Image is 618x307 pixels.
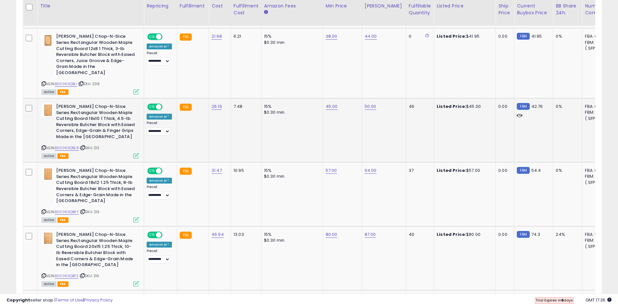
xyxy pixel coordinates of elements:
div: Ship Price [498,3,511,16]
span: 42.76 [531,103,543,109]
div: Cost [212,3,228,9]
a: B00063QBLI [55,81,77,87]
div: $0.30 min [264,40,318,45]
div: Listed Price [437,3,493,9]
div: 0.00 [498,104,509,109]
span: All listings currently available for purchase on Amazon [42,281,56,287]
b: Listed Price: [437,167,466,173]
div: 0% [556,33,577,39]
b: 6 [561,298,563,303]
span: | SKU: 214 [79,273,99,278]
span: OFF [162,34,172,40]
div: $0.30 min [264,237,318,243]
div: 0.00 [498,168,509,173]
a: B00063QBFE [55,273,79,279]
div: $0.30 min [264,109,318,115]
a: 38.00 [326,33,337,40]
div: Num of Comp. [585,3,609,16]
span: ON [148,34,156,40]
div: Amazon Fees [264,3,320,9]
b: Listed Price: [437,33,466,39]
span: OFF [162,104,172,110]
div: 24% [556,232,577,237]
span: All listings currently available for purchase on Amazon [42,153,56,159]
small: FBM [517,33,529,40]
span: FBA [57,217,68,223]
span: ON [148,104,156,110]
a: 26.19 [212,103,222,110]
div: Fulfillment [180,3,206,9]
img: 41T4N25arWL._SL40_.jpg [42,168,55,181]
div: Preset: [147,121,172,135]
div: 0.00 [498,33,509,39]
div: Current Buybox Price [517,3,550,16]
a: 44.00 [365,33,377,40]
div: 0% [556,104,577,109]
div: $0.30 min [264,173,318,179]
div: $57.00 [437,168,491,173]
div: FBA: 0 [585,168,606,173]
div: Fulfillment Cost [234,3,259,16]
img: 41UDVfS0gIL._SL40_.jpg [42,33,55,46]
div: FBA: 0 [585,104,606,109]
a: 21.98 [212,33,222,40]
div: Amazon AI * [147,242,172,248]
a: 50.00 [365,103,376,110]
div: $45.00 [437,104,491,109]
small: FBM [517,231,529,238]
b: [PERSON_NAME] Chop-N-Slice Series Rectangular Wooden Maple Cutting Board 12x8 1 Thick, 3-lb Rever... [56,33,135,77]
span: ON [148,168,156,174]
div: seller snap | | [6,297,113,303]
div: Preset: [147,185,172,199]
small: FBA [180,168,192,175]
div: Preset: [147,249,172,263]
div: ( SFP: 1 ) [585,244,606,249]
small: Amazon Fees. [264,9,268,15]
div: 6.21 [234,33,256,39]
div: FBA: 1 [585,232,606,237]
span: OFF [162,168,172,174]
div: Repricing [147,3,174,9]
b: Listed Price: [437,231,466,237]
div: Amazon AI * [147,44,172,49]
div: 15% [264,33,318,39]
span: FBA [57,89,68,95]
a: 80.00 [326,231,337,238]
strong: Copyright [6,297,30,303]
span: All listings currently available for purchase on Amazon [42,89,56,95]
div: Amazon AI * [147,114,172,120]
div: $41.95 [437,33,491,39]
div: FBM: 2 [585,173,606,179]
small: FBM [517,103,529,110]
span: 74.3 [531,231,540,237]
b: Listed Price: [437,103,466,109]
span: | SKU: 209 [78,81,100,86]
div: 0% [556,168,577,173]
div: Min Price [326,3,359,9]
a: B00063QBKY [55,209,79,215]
div: 46 [409,104,429,109]
small: FBA [180,232,192,239]
a: B00063QBL8 [55,145,79,151]
div: 37 [409,168,429,173]
div: 7.48 [234,104,256,109]
a: 57.00 [326,167,337,174]
div: Title [40,3,141,9]
div: ( SFP: 1 ) [585,116,606,122]
div: ASIN: [42,104,139,158]
span: 2025-10-6 17:36 GMT [586,297,612,303]
div: 0 [409,33,429,39]
a: 64.00 [365,167,377,174]
div: ( SFP: 1 ) [585,45,606,51]
div: ASIN: [42,168,139,222]
span: | SKU: 212 [80,145,100,150]
small: FBM [517,167,529,174]
span: All listings currently available for purchase on Amazon [42,217,56,223]
span: OFF [162,232,172,238]
img: 41Gg0fRzL6L._SL40_.jpg [42,232,55,245]
a: Terms of Use [55,297,83,303]
small: FBA [180,33,192,41]
div: 40 [409,232,429,237]
div: ASIN: [42,232,139,286]
span: Trial Expires in days [536,298,573,303]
